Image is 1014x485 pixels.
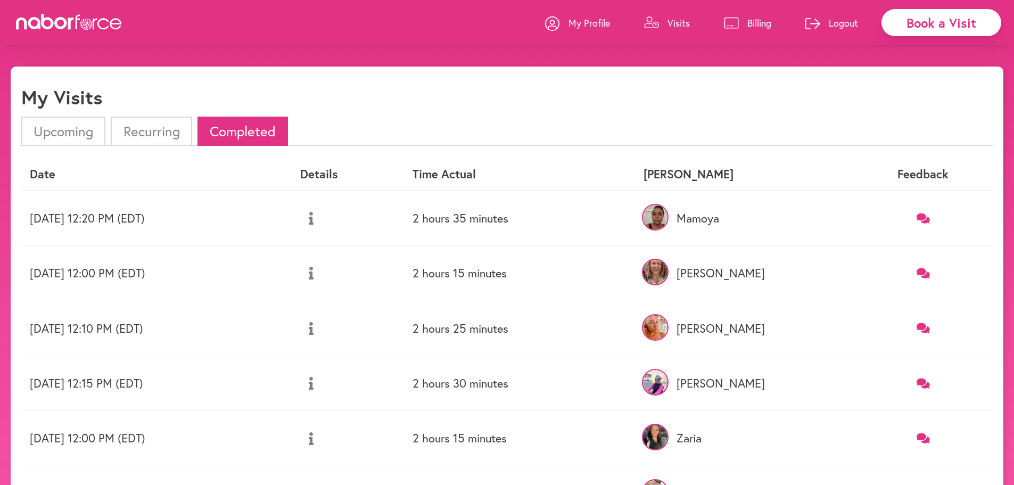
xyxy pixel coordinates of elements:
td: 2 hours 15 minutes [404,411,636,466]
p: [PERSON_NAME] [644,266,845,280]
a: Billing [724,7,771,39]
img: qeLB9qZuTn2o6ufed7nk [642,424,669,450]
td: 2 hours 25 minutes [404,301,636,356]
div: Book a Visit [881,9,1001,36]
li: Completed [197,117,288,146]
li: Recurring [111,117,192,146]
img: 6IjG9pJkTPWmHzlW9Pfp [642,314,669,341]
td: [DATE] 12:00 PM (EDT) [21,246,292,301]
p: My Profile [568,17,610,29]
li: Upcoming [21,117,105,146]
th: Date [21,159,292,190]
td: [DATE] 12:00 PM (EDT) [21,411,292,466]
img: WTV1qu8PRcuff90dDUJT [642,204,669,231]
p: Mamoya [644,211,845,225]
p: Visits [667,17,690,29]
td: 2 hours 30 minutes [404,356,636,410]
img: zPpYtdMMQzycPbKFN5AX [642,259,669,285]
th: Time Actual [404,159,636,190]
th: Feedback [854,159,993,190]
td: [DATE] 12:10 PM (EDT) [21,301,292,356]
a: My Profile [545,7,610,39]
th: Details [292,159,403,190]
p: Zaria [644,431,845,445]
p: Logout [829,17,858,29]
td: 2 hours 15 minutes [404,246,636,301]
h1: My Visits [21,86,102,109]
p: [PERSON_NAME] [644,322,845,335]
p: Billing [747,17,771,29]
p: [PERSON_NAME] [644,376,845,390]
a: Logout [805,7,858,39]
td: [DATE] 12:15 PM (EDT) [21,356,292,410]
img: RXF8JsSAQFKf6zumgmjF [642,369,669,396]
td: 2 hours 35 minutes [404,191,636,246]
td: [DATE] 12:20 PM (EDT) [21,191,292,246]
a: Visits [644,7,690,39]
th: [PERSON_NAME] [635,159,853,190]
